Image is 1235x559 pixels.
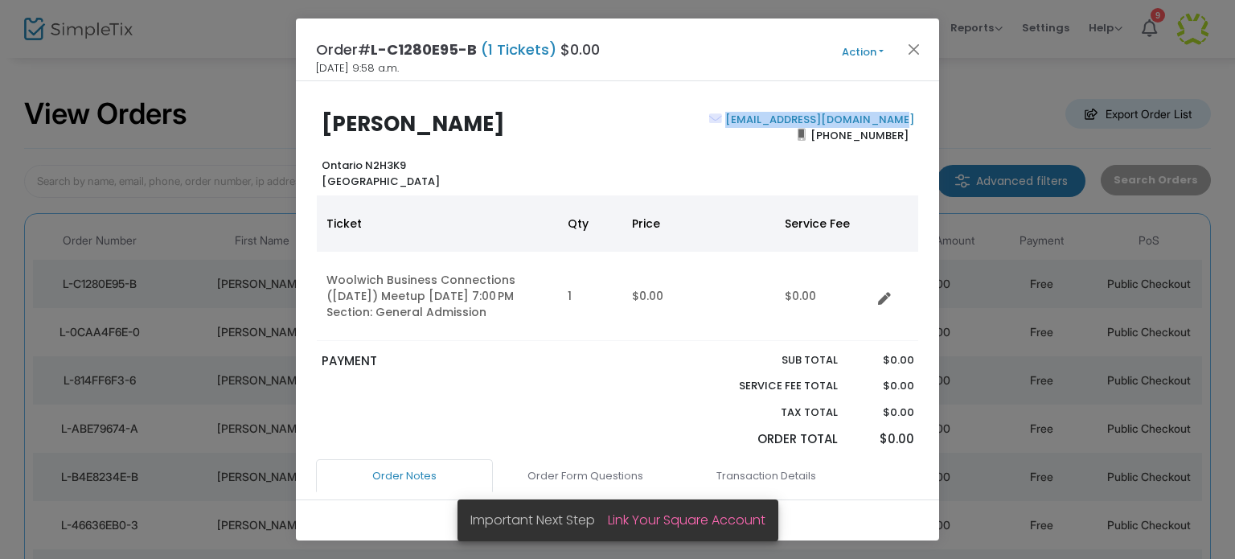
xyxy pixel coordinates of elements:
[775,252,872,341] td: $0.00
[775,195,872,252] th: Service Fee
[853,430,913,449] p: $0.00
[853,378,913,394] p: $0.00
[608,511,765,529] a: Link Your Square Account
[316,60,399,76] span: [DATE] 9:58 a.m.
[316,459,493,493] a: Order Notes
[322,352,610,371] p: PAYMENT
[317,252,558,341] td: Woolwich Business Connections ([DATE]) Meetup [DATE] 7:00 PM Section: General Admission
[316,39,600,60] h4: Order# $0.00
[470,511,608,529] span: Important Next Step
[558,252,622,341] td: 1
[497,459,674,493] a: Order Form Questions
[701,405,838,421] p: Tax Total
[806,122,914,148] span: [PHONE_NUMBER]
[622,252,775,341] td: $0.00
[904,39,925,60] button: Close
[853,352,913,368] p: $0.00
[317,195,918,341] div: Data table
[814,43,911,61] button: Action
[701,430,838,449] p: Order Total
[322,109,505,138] b: [PERSON_NAME]
[558,195,622,252] th: Qty
[701,352,838,368] p: Sub total
[622,195,775,252] th: Price
[477,39,560,60] span: (1 Tickets)
[678,459,855,493] a: Transaction Details
[722,112,914,127] a: [EMAIL_ADDRESS][DOMAIN_NAME]
[371,39,477,60] span: L-C1280E95-B
[317,195,558,252] th: Ticket
[853,405,913,421] p: $0.00
[320,491,497,525] a: Admission Details
[701,378,838,394] p: Service Fee Total
[322,158,440,189] b: Ontario N2H3K9 [GEOGRAPHIC_DATA]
